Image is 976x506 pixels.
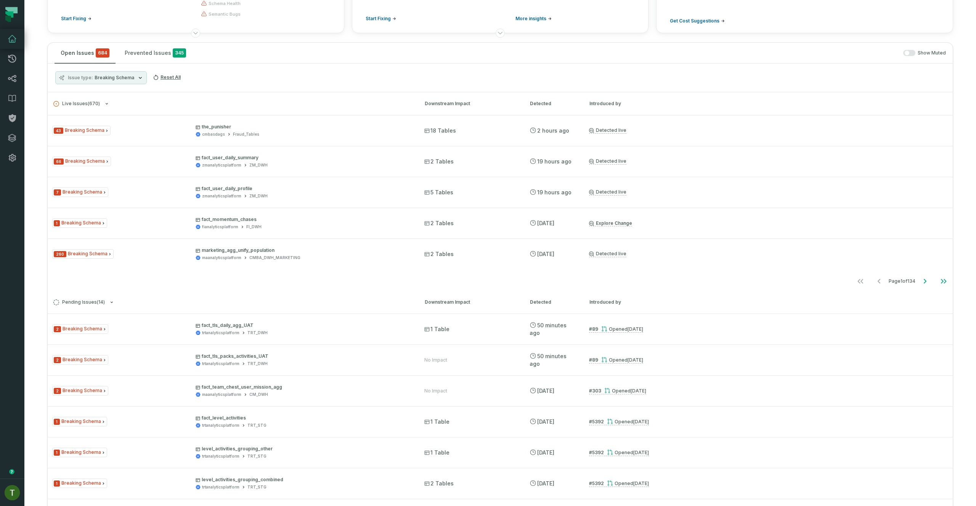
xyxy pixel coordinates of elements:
div: Show Muted [195,50,946,56]
button: Go to next page [916,274,934,289]
span: 2 Tables [424,158,454,165]
div: Opened [601,357,643,363]
p: level_activities_grouping_combined [196,477,411,483]
div: trtanalyticsplatform [202,453,239,459]
relative-time: Sep 17, 2025, 9:39 AM GMT+3 [537,220,554,226]
div: CM_DWH [249,392,268,397]
p: fact_user_daily_profile [196,186,411,192]
relative-time: Aug 28, 2025, 3:27 PM GMT+3 [628,357,643,363]
p: fact_user_daily_summary [196,155,411,161]
span: Issue Type [52,126,111,135]
a: #303Opened[DATE] 3:24:01 PM [589,388,646,394]
div: Detected [530,100,576,107]
span: 2 Tables [424,250,454,258]
relative-time: Sep 17, 2025, 3:33 PM GMT+3 [537,388,554,394]
ul: Page 1 of 134 [851,274,953,289]
relative-time: Sep 17, 2025, 4:29 AM GMT+3 [537,251,554,257]
span: 345 [173,48,186,58]
div: Opened [607,480,649,486]
a: Start Fixing [61,16,91,22]
p: level_activities_grouping_other [196,446,411,452]
a: #5392Opened[DATE] 4:41:01 PM [589,449,649,456]
span: critical issues and errors combined [96,48,109,58]
relative-time: Sep 18, 2025, 12:15 PM GMT+3 [530,353,567,367]
relative-time: Sep 16, 2025, 4:39 PM GMT+3 [537,418,554,425]
div: maanalyticsplatform [202,392,241,397]
relative-time: Sep 18, 2025, 12:15 PM GMT+3 [530,322,567,336]
button: Prevented Issues [119,43,192,63]
button: Go to last page [934,274,953,289]
span: Issue Type [52,324,108,334]
span: Issue Type [52,479,107,488]
span: 1 Table [424,449,449,456]
div: Opened [607,419,649,424]
div: Opened [604,388,646,394]
span: Issue Type [52,386,108,396]
span: Severity [54,480,60,487]
relative-time: Sep 16, 2025, 4:39 PM GMT+3 [537,449,554,456]
span: Severity [54,189,61,195]
a: #89Opened[DATE] 3:27:44 PM [589,357,643,363]
button: Go to first page [851,274,870,289]
a: Detected live [589,158,626,165]
div: Opened [607,450,649,455]
p: fact_level_activities [196,415,411,421]
relative-time: Sep 15, 2025, 4:41 PM GMT+3 [633,450,649,455]
span: Severity [54,450,60,456]
span: semantic bugs [209,11,241,17]
div: Fraud_Tables [233,131,259,137]
img: avatar of Tomer Galun [5,485,20,500]
div: trtanalyticsplatform [202,361,239,367]
div: TRT_STG [247,453,266,459]
div: trtanalyticsplatform [202,484,239,490]
span: Severity [54,388,61,394]
div: TRT_DWH [247,361,268,367]
button: Issue typeBreaking Schema [55,71,147,84]
span: Start Fixing [61,16,86,22]
p: fact_momentum_chases [196,216,411,223]
div: CMBA_DWH_MARKETING [249,255,300,261]
span: Severity [54,220,60,226]
div: Downstream Impact [425,299,516,306]
a: #5392Opened[DATE] 4:41:01 PM [589,480,649,487]
p: the_punisher [196,124,411,130]
div: ZM_DWH [249,162,268,168]
button: Reset All [150,71,184,83]
span: Severity [54,251,66,257]
span: Get Cost Suggestions [670,18,719,24]
div: TRT_DWH [247,330,268,336]
div: Tooltip anchor [8,468,15,475]
div: trtanalyticsplatform [202,330,239,336]
p: marketing_agg_unify_population [196,247,411,253]
button: Open Issues [55,43,116,63]
span: 5 Tables [424,189,453,196]
relative-time: Aug 28, 2025, 3:27 PM GMT+3 [628,326,643,332]
span: Severity [54,128,63,134]
span: 1 Table [424,418,449,426]
button: Pending Issues(14) [53,299,411,305]
span: Severity [54,326,61,332]
a: Detected live [589,251,626,257]
relative-time: Sep 16, 2025, 4:39 PM GMT+3 [537,480,554,487]
div: Live Issues(670) [48,115,953,290]
span: 2 Tables [424,480,454,487]
div: maanalyticsplatform [202,255,241,261]
button: Go to previous page [870,274,888,289]
div: trtanalyticsplatform [202,423,239,428]
p: fact_tls_daily_agg_UAT [196,322,411,328]
div: cmbasdags [202,131,225,137]
div: Introduced by [589,100,658,107]
div: ZM_DWH [249,193,268,199]
div: fianalyticsplatform [202,224,238,230]
span: 1 Table [424,325,449,333]
span: Pending Issues ( 14 ) [53,299,105,305]
relative-time: Sep 15, 2025, 4:41 PM GMT+3 [633,419,649,424]
span: Issue Type [52,355,108,365]
span: Issue Type [52,249,114,259]
span: Issue Type [52,417,107,426]
div: No Impact [424,357,447,363]
div: Opened [601,326,643,332]
a: Detected live [589,127,626,134]
div: TRT_STG [247,423,266,428]
span: Issue type [68,75,93,81]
